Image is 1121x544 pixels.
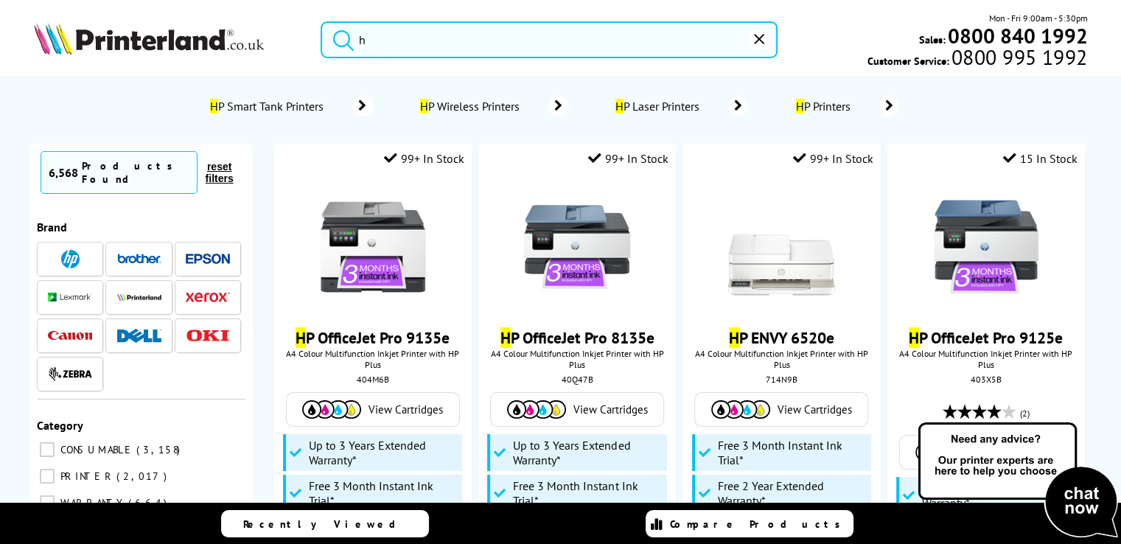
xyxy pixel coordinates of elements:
[34,22,302,57] a: Printerland Logo
[208,99,330,114] span: P Smart Tank Printers
[507,400,566,419] img: Cartridges
[612,96,748,116] a: HP Laser Printers
[40,442,55,457] input: CONSUMABLE 3,158
[796,99,804,114] mark: H
[1020,400,1030,428] span: (2)
[489,374,665,385] div: 40Q47B
[37,220,67,234] span: Brand
[729,327,834,348] a: HP ENVY 6520e
[945,29,1087,43] a: 0800 840 1992
[57,470,115,483] span: PRINTER
[513,438,663,467] span: Up to 3 Years Extended Warranty*
[718,478,867,508] span: Free 2 Year Extended Warranty*
[40,469,55,484] input: PRINTER 2,017
[988,11,1087,25] span: Mon - Fri 9:00am - 5:30pm
[198,160,242,185] button: reset filters
[116,470,170,483] span: 2,017
[486,348,668,370] span: A4 Colour Multifunction Inkjet Printer with HP Plus
[186,292,230,302] img: Xerox
[128,496,170,509] span: 664
[498,400,656,419] a: View Cartridges
[573,402,648,416] span: View Cartridges
[210,99,218,114] mark: H
[729,327,739,348] mark: H
[522,192,632,302] img: hp-8135e-front-new-small.jpg
[918,32,945,46] span: Sales:
[296,327,450,348] a: HP OfficeJet Pro 9135e
[208,96,373,116] a: HP Smart Tank Printers
[309,438,458,467] span: Up to 3 Years Extended Warranty*
[778,402,852,416] span: View Cartridges
[867,50,1087,68] span: Customer Service:
[57,443,135,456] span: CONSUMABLE
[186,254,230,265] img: Epson
[309,478,458,508] span: Free 3 Month Instant Ink Trial*
[793,151,873,166] div: 99+ In Stock
[117,293,161,301] img: Printerland
[420,99,428,114] mark: H
[37,418,83,433] span: Category
[49,165,78,180] span: 6,568
[711,400,770,419] img: Cartridges
[615,99,624,114] mark: H
[702,400,860,419] a: View Cartridges
[48,331,92,341] img: Canon
[915,420,1121,541] img: Open Live Chat window
[1003,151,1078,166] div: 15 In Stock
[417,96,568,116] a: HP Wireless Printers
[718,438,867,467] span: Free 3 Month Instant Ink Trial*
[321,21,778,58] input: Search product or brand
[694,374,869,385] div: 714N9B
[513,478,663,508] span: Free 3 Month Instant Ink Trial*
[302,400,361,419] img: Cartridges
[909,327,919,348] mark: H
[646,510,853,537] a: Compare Products
[907,443,1065,461] a: View Cartridges
[792,99,858,114] span: P Printers
[909,327,1063,348] a: HP OfficeJet Pro 9125e
[117,329,161,343] img: Dell
[947,22,1087,49] b: 0800 840 1992
[792,96,898,116] a: HP Printers
[48,293,92,301] img: Lexmark
[48,366,92,381] img: Zebra
[296,327,306,348] mark: H
[612,99,706,114] span: P Laser Printers
[949,50,1087,64] span: 0800 995 1992
[61,250,80,268] img: HP
[285,374,461,385] div: 404M6B
[895,348,1078,370] span: A4 Colour Multifunction Inkjet Printer with HP Plus
[384,151,464,166] div: 99+ In Stock
[369,402,443,416] span: View Cartridges
[294,400,452,419] a: View Cartridges
[500,327,511,348] mark: H
[243,517,411,531] span: Recently Viewed
[726,192,837,302] img: hp-6520e-front-small.jpg
[690,348,873,370] span: A4 Colour Multifunction Inkjet Printer with HP Plus
[136,443,184,456] span: 3,158
[417,99,525,114] span: P Wireless Printers
[588,151,668,166] div: 99+ In Stock
[931,192,1041,302] img: hp-officejet-pro-9125e-front-new-small.jpg
[898,374,1074,385] div: 403X5B
[500,327,654,348] a: HP OfficeJet Pro 8135e
[34,22,264,55] img: Printerland Logo
[318,192,428,302] img: hp-officejet-pro-9135e-front-new-small.jpg
[670,517,848,531] span: Compare Products
[117,254,161,264] img: Brother
[186,329,230,342] img: OKI
[40,495,55,510] input: WARRANTY 664
[282,348,464,370] span: A4 Colour Multifunction Inkjet Printer with HP Plus
[221,510,429,537] a: Recently Viewed
[82,159,189,186] div: Products Found
[57,496,127,509] span: WARRANTY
